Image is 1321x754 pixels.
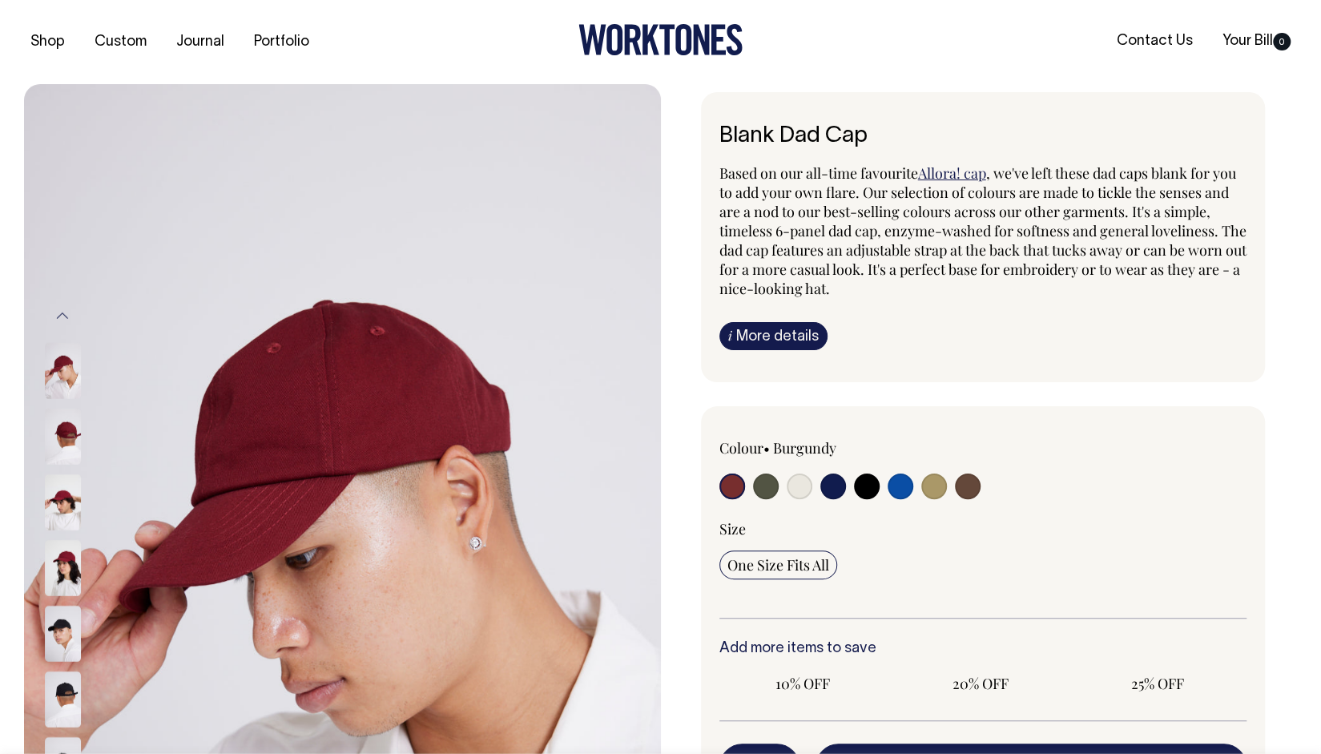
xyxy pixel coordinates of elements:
span: 0 [1273,33,1291,50]
a: iMore details [719,322,828,350]
div: Colour [719,438,930,458]
span: Based on our all-time favourite [719,163,918,183]
button: Previous [50,298,75,334]
span: i [728,327,732,344]
span: • [763,438,770,458]
a: Portfolio [248,29,316,55]
a: Shop [24,29,71,55]
input: 25% OFF [1073,669,1241,698]
div: Size [719,519,1247,538]
img: burgundy [45,474,81,530]
span: One Size Fits All [727,555,829,575]
h6: Add more items to save [719,641,1247,657]
img: burgundy [45,342,81,398]
a: Contact Us [1110,28,1199,54]
a: Custom [88,29,153,55]
span: 10% OFF [727,674,879,693]
img: burgundy [45,408,81,464]
span: 25% OFF [1081,674,1233,693]
input: 20% OFF [896,669,1064,698]
a: Your Bill0 [1216,28,1297,54]
img: black [45,671,81,727]
input: One Size Fits All [719,550,837,579]
label: Burgundy [773,438,836,458]
span: 20% OFF [904,674,1056,693]
input: 10% OFF [719,669,887,698]
img: burgundy [45,539,81,595]
a: Allora! cap [918,163,986,183]
h6: Blank Dad Cap [719,124,1247,149]
img: black [45,605,81,661]
a: Journal [170,29,231,55]
span: , we've left these dad caps blank for you to add your own flare. Our selection of colours are mad... [719,163,1246,298]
